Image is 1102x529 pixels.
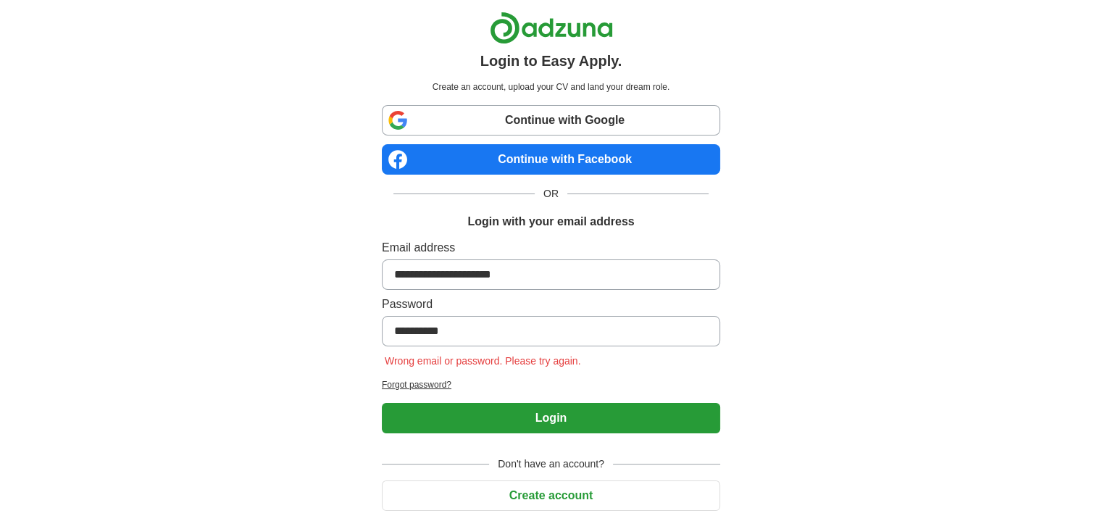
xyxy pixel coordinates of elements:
[382,480,720,511] button: Create account
[467,213,634,230] h1: Login with your email address
[385,80,717,93] p: Create an account, upload your CV and land your dream role.
[382,105,720,136] a: Continue with Google
[382,489,720,501] a: Create account
[382,355,584,367] span: Wrong email or password. Please try again.
[489,457,613,472] span: Don't have an account?
[480,50,622,72] h1: Login to Easy Apply.
[382,239,720,257] label: Email address
[382,144,720,175] a: Continue with Facebook
[382,378,720,391] a: Forgot password?
[382,296,720,313] label: Password
[490,12,613,44] img: Adzuna logo
[382,403,720,433] button: Login
[535,186,567,201] span: OR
